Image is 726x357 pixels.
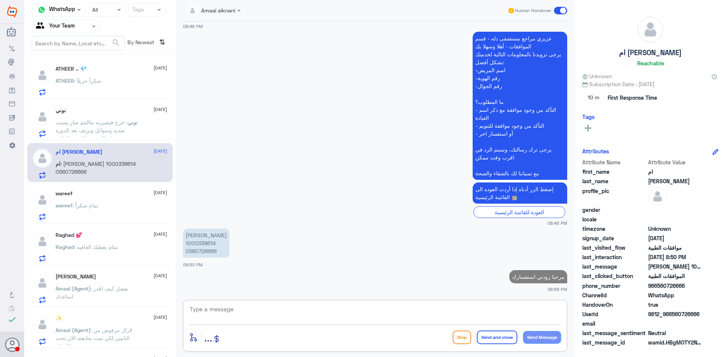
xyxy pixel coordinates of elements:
[582,215,647,223] span: locale
[648,301,703,309] span: true
[648,320,703,328] span: null
[648,329,703,337] span: 0
[648,206,703,214] span: null
[582,263,647,270] span: last_message
[33,232,52,251] img: defaultAdmin.png
[56,66,87,72] h5: ATHEER .. 💎
[56,327,91,333] span: Amaal (Agent)
[204,329,212,346] button: ...
[154,272,167,279] span: [DATE]
[56,274,96,280] h5: Alhassan Aodah
[74,244,118,250] span: : تمام يعطيك العافيه
[36,21,47,32] img: yourTeam.svg
[648,158,703,166] span: Attribute Value
[154,231,167,238] span: [DATE]
[183,229,230,258] p: 13/10/2025, 8:50 PM
[523,331,561,344] button: Send Message
[648,263,703,270] span: نوره سعيد القحطاني 1000338614 0560726666
[648,168,703,176] span: ام
[112,37,121,49] button: search
[473,206,565,218] div: العودة للقائمة الرئيسية
[582,244,647,252] span: last_visited_flow
[648,253,703,261] span: 2025-10-13T17:50:21.866Z
[7,6,17,18] img: Widebot Logo
[8,315,17,324] i: check
[582,187,647,204] span: profile_pic
[56,119,127,141] span: : جرح قيصيريه ماالتئم صار يسبب صديد وسوائل ونزيف بعد الدوره معروف النيش هذا اسمه الطبي
[56,327,132,349] span: : لازال مرفوض من التامين لكن تمت متابعته الان تحت الاجراء
[56,161,136,175] span: : [PERSON_NAME] 1000338614 0560726666
[648,291,703,299] span: 2
[648,244,703,252] span: موافقات الطبية
[56,285,91,292] span: Amaal (Agent)
[582,310,647,318] span: UserId
[33,149,52,168] img: defaultAdmin.png
[582,148,609,155] h6: Attributes
[582,206,647,214] span: gender
[154,314,167,321] span: [DATE]
[131,5,144,15] div: Tags
[509,270,567,283] p: 13/10/2025, 8:58 PM
[582,168,647,176] span: first_name
[56,107,66,114] h5: نوني
[648,338,703,346] span: wamid.HBgMOTY2NTYwNzI2NjY2FQIAEhggQUMzMDUxQjBGRTQyMjlERDQ1QTU2NkQwNDc0RUIxNDgA
[473,182,567,204] p: 13/10/2025, 8:46 PM
[648,272,703,280] span: الموافقات الطبية
[33,107,52,126] img: defaultAdmin.png
[56,190,73,197] h5: wareef
[582,272,647,280] span: last_clicked_button
[5,337,19,352] button: Avatar
[648,177,703,185] span: عبدالله
[183,24,203,29] span: 08:46 PM
[159,36,165,48] i: ⇅
[473,32,567,180] p: 13/10/2025, 8:46 PM
[56,315,62,321] h5: ✨
[648,282,703,290] span: 966560726666
[477,331,517,344] button: Send and close
[648,225,703,233] span: Unknown
[154,65,167,71] span: [DATE]
[582,177,647,185] span: last_name
[183,262,203,267] span: 08:50 PM
[637,60,664,66] h6: Reachable
[204,330,212,344] span: ...
[582,338,647,346] span: last_message_id
[619,48,682,57] h5: ام [PERSON_NAME]
[582,80,718,88] span: Subscription Date : [DATE]
[154,189,167,196] span: [DATE]
[582,253,647,261] span: last_interaction
[74,77,101,84] span: : شكراً جزيلاً
[56,77,74,84] span: ATHEER
[56,232,82,238] h5: Raghad 💕
[56,244,74,250] span: Raghad
[33,274,52,292] img: defaultAdmin.png
[582,113,595,120] h6: Tags
[112,38,121,47] span: search
[33,315,52,334] img: defaultAdmin.png
[638,17,663,42] img: defaultAdmin.png
[124,36,156,51] span: By Newest
[648,215,703,223] span: null
[582,91,605,105] span: 10 m
[56,202,73,209] span: wareef
[548,220,567,226] span: 08:46 PM
[154,148,167,155] span: [DATE]
[154,106,167,113] span: [DATE]
[582,329,647,337] span: last_message_sentiment
[56,161,60,167] span: ام
[582,291,647,299] span: ChannelId
[582,234,647,242] span: signup_date
[127,119,138,125] span: نوني
[582,158,647,166] span: Attribute Name
[582,301,647,309] span: HandoverOn
[56,149,102,155] h5: ام عبدالله
[582,282,647,290] span: phone_number
[648,234,703,242] span: 2025-10-13T17:46:00.912Z
[582,225,647,233] span: timezone
[33,190,52,209] img: defaultAdmin.png
[56,285,129,300] span: : تفضل كيف اقدر اساعدك
[582,320,647,328] span: email
[515,7,551,14] span: Human Handover
[582,72,612,80] span: Unknown
[33,66,52,85] img: defaultAdmin.png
